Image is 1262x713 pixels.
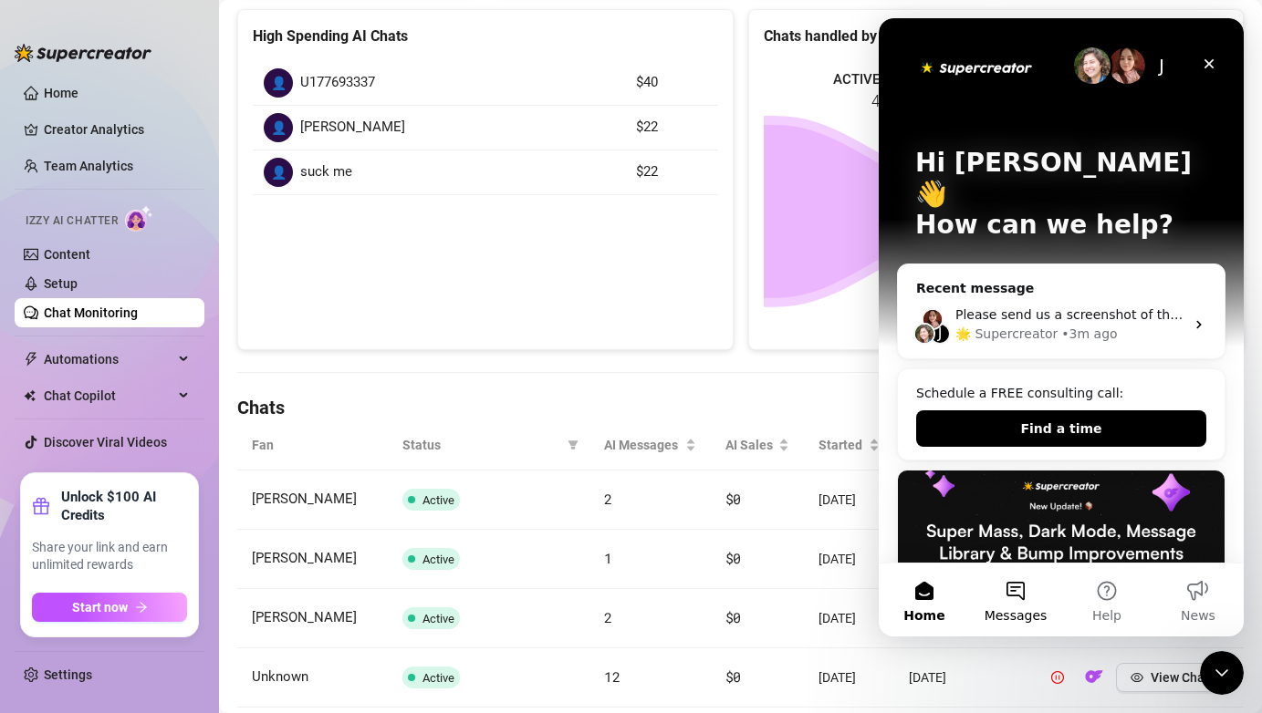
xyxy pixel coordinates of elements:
[252,609,357,625] span: [PERSON_NAME]
[15,44,151,62] img: logo-BBDzfeDw.svg
[32,497,50,515] span: gift
[274,545,365,618] button: News
[636,161,707,183] article: $22
[214,591,243,604] span: Help
[725,435,776,455] span: AI Sales
[564,431,582,459] span: filter
[604,667,620,686] span: 12
[106,591,169,604] span: Messages
[125,205,153,232] img: AI Chatter
[1079,674,1109,688] a: OF
[422,612,454,625] span: Active
[804,420,894,470] th: Started
[24,352,38,367] span: thunderbolt
[237,420,388,470] th: Fan
[1116,663,1224,692] button: View Chat
[636,117,707,139] article: $22
[604,490,612,508] span: 2
[422,553,454,566] span: Active
[37,366,328,385] div: Schedule a FREE consulting call:
[422,493,454,507] span: Active
[300,117,405,139] span: [PERSON_NAME]
[1151,670,1209,685] span: View Chat
[804,530,894,589] td: [DATE]
[44,115,190,144] a: Creator Analytics
[879,18,1244,636] iframe: Intercom live chat
[44,435,167,449] a: Discover Viral Videos
[72,600,128,615] span: Start now
[44,276,78,291] a: Setup
[725,490,741,508] span: $0
[711,420,805,470] th: AI Sales
[77,306,179,325] div: 🌟 Supercreator
[25,591,66,604] span: Home
[91,545,183,618] button: Messages
[894,648,1028,708] td: [DATE]
[1079,663,1109,692] button: OF
[636,72,707,94] article: $40
[252,550,357,566] span: [PERSON_NAME]
[302,591,337,604] span: News
[18,451,347,702] div: Super Mass, Dark Mode, Message Library & Bump Improvements
[1131,671,1143,684] span: eye
[764,25,1229,47] div: Chats handled by [PERSON_NAME]
[725,667,741,686] span: $0
[44,86,78,100] a: Home
[37,392,328,429] button: Find a time
[804,648,894,708] td: [DATE]
[24,389,36,402] img: Chat Copilot
[44,667,92,682] a: Settings
[264,68,293,98] div: 👤
[1200,651,1244,695] iframe: Intercom live chat
[804,589,894,648] td: [DATE]
[819,435,865,455] span: Started
[725,608,741,626] span: $0
[44,381,173,410] span: Chat Copilot
[44,345,173,374] span: Automations
[422,671,454,685] span: Active
[804,470,894,530] td: [DATE]
[253,25,718,47] div: High Spending AI Chats
[604,549,612,567] span: 1
[26,212,118,230] span: Izzy AI Chatter
[568,439,579,450] span: filter
[44,247,90,262] a: Content
[1051,671,1064,684] span: pause-circle
[237,395,1244,420] h4: Chats
[604,435,682,455] span: AI Messages
[402,435,560,455] span: Status
[32,593,187,622] button: Start nowarrow-right
[183,545,274,618] button: Help
[300,161,352,183] span: suck me
[44,159,133,173] a: Team Analytics
[725,549,741,567] span: $0
[604,608,612,626] span: 2
[135,601,148,614] span: arrow-right
[314,29,347,62] div: Close
[300,72,375,94] span: U177693337
[589,420,711,470] th: AI Messages
[264,158,293,187] div: 👤
[19,452,346,580] img: Super Mass, Dark Mode, Message Library & Bump Improvements
[252,668,308,685] span: Unknown
[44,305,138,320] a: Chat Monitoring
[252,491,357,507] span: [PERSON_NAME]
[183,306,238,325] div: • 3m ago
[32,539,187,574] span: Share your link and earn unlimited rewards
[61,488,187,524] strong: Unlock $100 AI Credits
[1085,667,1103,686] img: OF
[264,113,293,142] div: 👤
